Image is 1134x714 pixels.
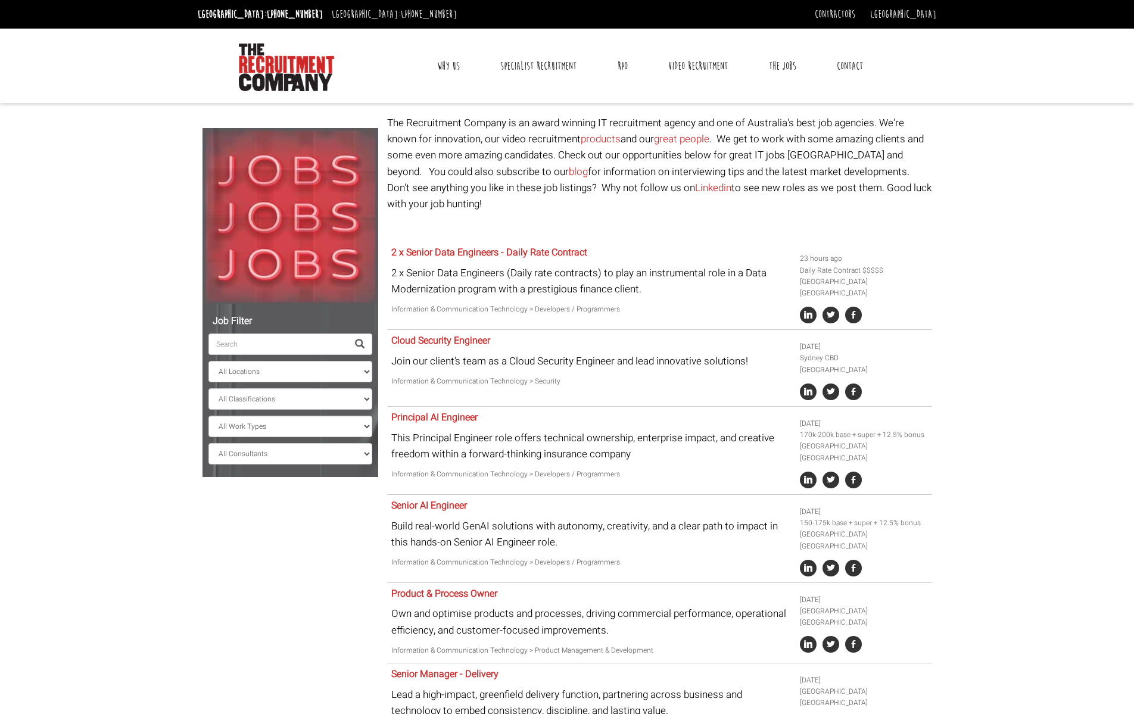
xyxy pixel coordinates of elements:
[391,245,587,260] a: 2 x Senior Data Engineers - Daily Rate Contract
[569,164,588,179] a: blog
[387,115,932,212] p: The Recruitment Company is an award winning IT recruitment agency and one of Australia's best job...
[695,180,731,195] a: Linkedin
[870,8,936,21] a: [GEOGRAPHIC_DATA]
[828,51,872,81] a: Contact
[202,128,378,304] img: Jobs, Jobs, Jobs
[239,43,334,91] img: The Recruitment Company
[208,333,348,355] input: Search
[329,5,460,24] li: [GEOGRAPHIC_DATA]:
[267,8,323,21] a: [PHONE_NUMBER]
[800,675,927,686] li: [DATE]
[195,5,326,24] li: [GEOGRAPHIC_DATA]:
[800,253,927,264] li: 23 hours ago
[391,667,499,681] a: Senior Manager - Delivery
[800,686,927,709] li: [GEOGRAPHIC_DATA] [GEOGRAPHIC_DATA]
[659,51,737,81] a: Video Recruitment
[654,132,709,146] a: great people
[491,51,585,81] a: Specialist Recruitment
[609,51,637,81] a: RPO
[401,8,457,21] a: [PHONE_NUMBER]
[760,51,805,81] a: The Jobs
[815,8,855,21] a: Contractors
[208,316,372,327] h5: Job Filter
[581,132,621,146] a: products
[428,51,469,81] a: Why Us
